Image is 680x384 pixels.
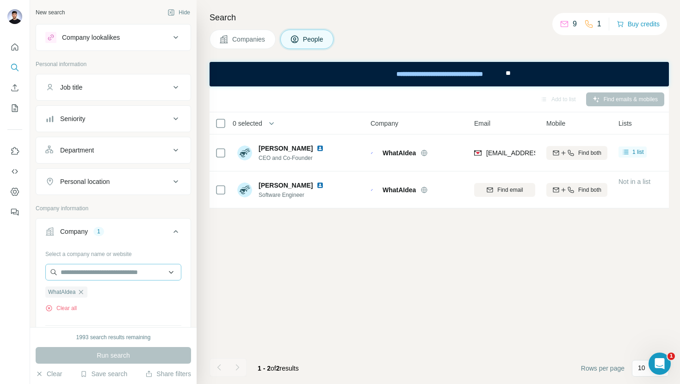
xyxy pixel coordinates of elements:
iframe: Intercom live chat [649,353,671,375]
img: Avatar [237,146,252,160]
button: Use Surfe on LinkedIn [7,143,22,159]
span: [PERSON_NAME] [259,181,313,190]
img: Logo of WhatAIdea [371,189,378,190]
button: Quick start [7,39,22,55]
img: provider findymail logo [474,148,482,158]
span: WhatAIdea [383,148,416,158]
div: Seniority [60,114,85,123]
button: Enrich CSV [7,79,22,96]
button: Buy credits [617,18,660,30]
span: Not in a list [618,178,650,185]
p: Company information [36,204,191,213]
button: Hide [161,6,197,19]
span: Find email [497,186,523,194]
p: Personal information [36,60,191,68]
span: results [258,365,299,372]
button: Seniority [36,108,191,130]
button: Save search [80,369,127,378]
span: Companies [232,35,266,44]
span: Mobile [546,119,565,128]
span: WhatAIdea [48,288,75,296]
img: Logo of WhatAIdea [371,152,378,153]
button: Use Surfe API [7,163,22,180]
button: Job title [36,76,191,98]
span: 0 selected [233,119,262,128]
span: Email [474,119,490,128]
button: Find email [474,183,535,197]
button: Find both [546,146,607,160]
span: WhatAIdea [383,185,416,195]
span: Find both [578,149,601,157]
div: 1 [93,227,104,236]
span: CEO and Co-Founder [259,154,328,162]
button: Clear [36,369,62,378]
span: Software Engineer [259,191,328,199]
span: People [303,35,324,44]
button: Personal location [36,171,191,193]
iframe: Banner [210,62,669,86]
span: 1 list [632,148,644,156]
span: [EMAIL_ADDRESS][PERSON_NAME][DOMAIN_NAME] [486,149,649,157]
button: My lists [7,100,22,116]
button: Share filters [145,369,191,378]
span: 1 - 2 [258,365,271,372]
span: Rows per page [581,364,624,373]
img: LinkedIn logo [316,182,324,189]
img: Avatar [7,9,22,24]
button: Clear all [45,304,77,312]
button: Company lookalikes [36,26,191,49]
span: 2 [276,365,280,372]
h4: Search [210,11,669,24]
p: 9 [573,18,577,30]
button: Department [36,139,191,161]
div: 1993 search results remaining [76,333,151,341]
div: Personal location [60,177,110,186]
button: Find both [546,183,607,197]
button: Dashboard [7,183,22,200]
div: Job title [60,83,82,92]
button: Search [7,59,22,76]
button: Company1 [36,220,191,246]
span: 1 [668,353,675,360]
div: New search [36,8,65,17]
div: Department [60,146,94,155]
img: Avatar [237,183,252,197]
button: Feedback [7,204,22,220]
p: 10 [638,363,645,372]
img: LinkedIn logo [316,145,324,152]
p: 1 [597,18,601,30]
div: Select a company name or website [45,246,181,258]
span: Company [371,119,398,128]
span: Find both [578,186,601,194]
div: Company [60,227,88,236]
span: of [271,365,276,372]
span: [PERSON_NAME] [259,144,313,153]
span: Lists [618,119,632,128]
div: Company lookalikes [62,33,120,42]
